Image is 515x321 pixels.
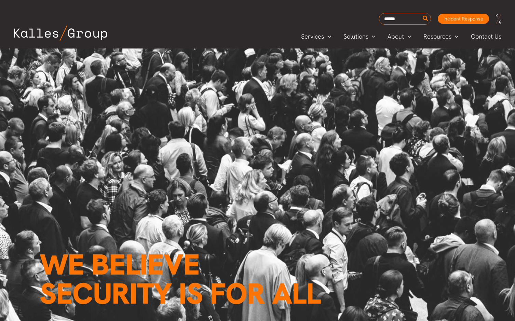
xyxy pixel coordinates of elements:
[471,31,501,42] span: Contact Us
[417,31,465,42] a: ResourcesMenu Toggle
[324,31,331,42] span: Menu Toggle
[381,31,417,42] a: AboutMenu Toggle
[465,31,508,42] a: Contact Us
[40,246,321,312] span: We believe Security is for all
[388,31,404,42] span: About
[301,31,324,42] span: Services
[368,31,376,42] span: Menu Toggle
[14,25,107,41] img: Kalles Group
[295,31,337,42] a: ServicesMenu Toggle
[343,31,368,42] span: Solutions
[421,13,430,24] button: Search
[404,31,411,42] span: Menu Toggle
[438,14,489,24] a: Incident Response
[423,31,451,42] span: Resources
[337,31,382,42] a: SolutionsMenu Toggle
[451,31,459,42] span: Menu Toggle
[295,31,508,42] nav: Primary Site Navigation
